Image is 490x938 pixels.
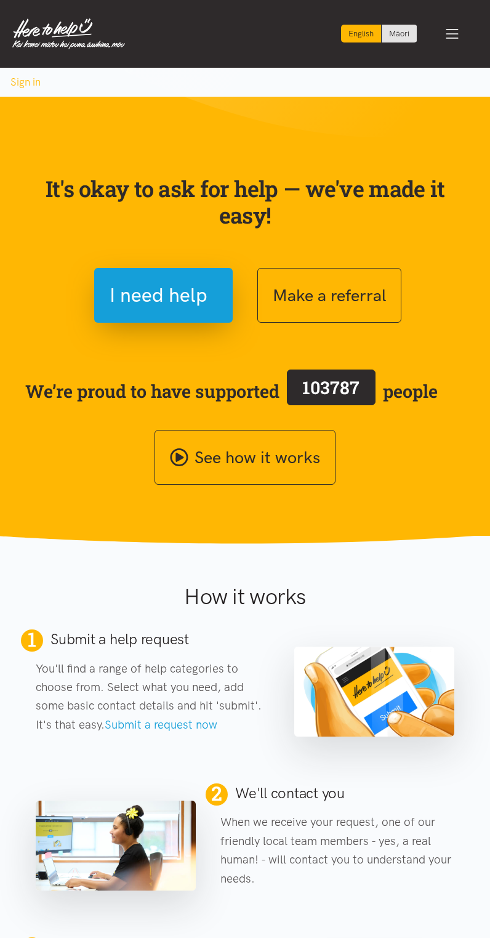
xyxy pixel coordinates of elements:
a: Submit a request now [105,718,217,732]
span: We’re proud to have supported people [25,367,438,415]
p: It's okay to ask for help — we've made it easy! [36,176,454,228]
p: You'll find a range of help categories to choose from. Select what you need, add some basic conta... [36,660,270,735]
button: I need help [94,268,233,323]
div: Language toggle [341,25,417,42]
button: Make a referral [257,268,401,323]
span: 103787 [302,376,359,399]
h2: We'll contact you [235,783,345,803]
img: Home [12,18,125,49]
a: Switch to Te Reo Māori [382,25,417,42]
button: Toggle navigation [427,12,478,55]
a: See how it works [155,430,335,485]
p: When we receive your request, one of our friendly local team members - yes, a real human! - will ... [220,813,454,888]
span: 2 [206,777,227,810]
a: 103787 [279,367,383,415]
h2: Submit a help request [50,629,189,649]
span: 1 [28,628,36,651]
div: Current language [341,25,382,42]
h1: How it works [73,583,417,610]
span: I need help [110,280,207,311]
